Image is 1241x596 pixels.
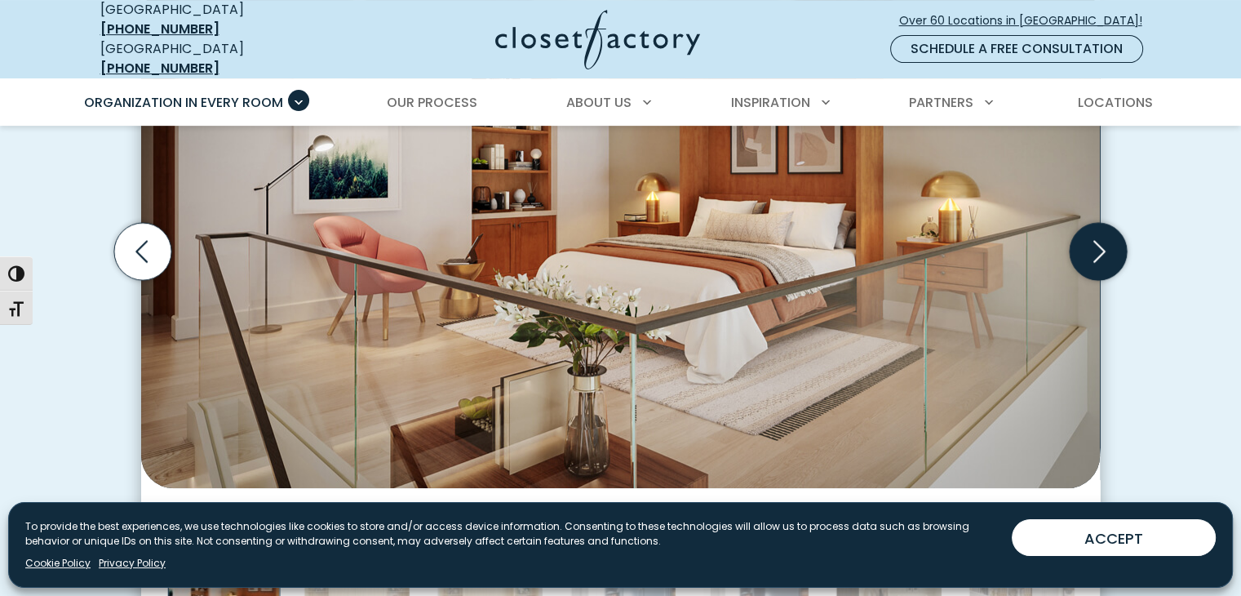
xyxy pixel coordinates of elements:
button: ACCEPT [1012,519,1216,556]
img: Closet Factory Logo [495,10,700,69]
a: Cookie Policy [25,556,91,571]
button: Previous slide [108,216,178,287]
span: Over 60 Locations in [GEOGRAPHIC_DATA]! [899,12,1155,29]
a: Schedule a Free Consultation [890,35,1143,63]
nav: Primary Menu [73,80,1169,126]
button: Next slide [1063,216,1133,287]
span: Our Process [387,93,477,112]
span: Partners [909,93,973,112]
span: Locations [1077,93,1152,112]
span: About Us [566,93,632,112]
a: Privacy Policy [99,556,166,571]
p: To provide the best experiences, we use technologies like cookies to store and/or access device i... [25,519,999,549]
div: [GEOGRAPHIC_DATA] [100,39,337,78]
a: [PHONE_NUMBER] [100,20,219,38]
a: [PHONE_NUMBER] [100,59,219,78]
span: Inspiration [731,93,810,112]
a: Over 60 Locations in [GEOGRAPHIC_DATA]! [898,7,1156,35]
span: Organization in Every Room [84,93,283,112]
figcaption: Wall bed shown open in Alder clear coat finish with upper storage. [141,488,1100,518]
